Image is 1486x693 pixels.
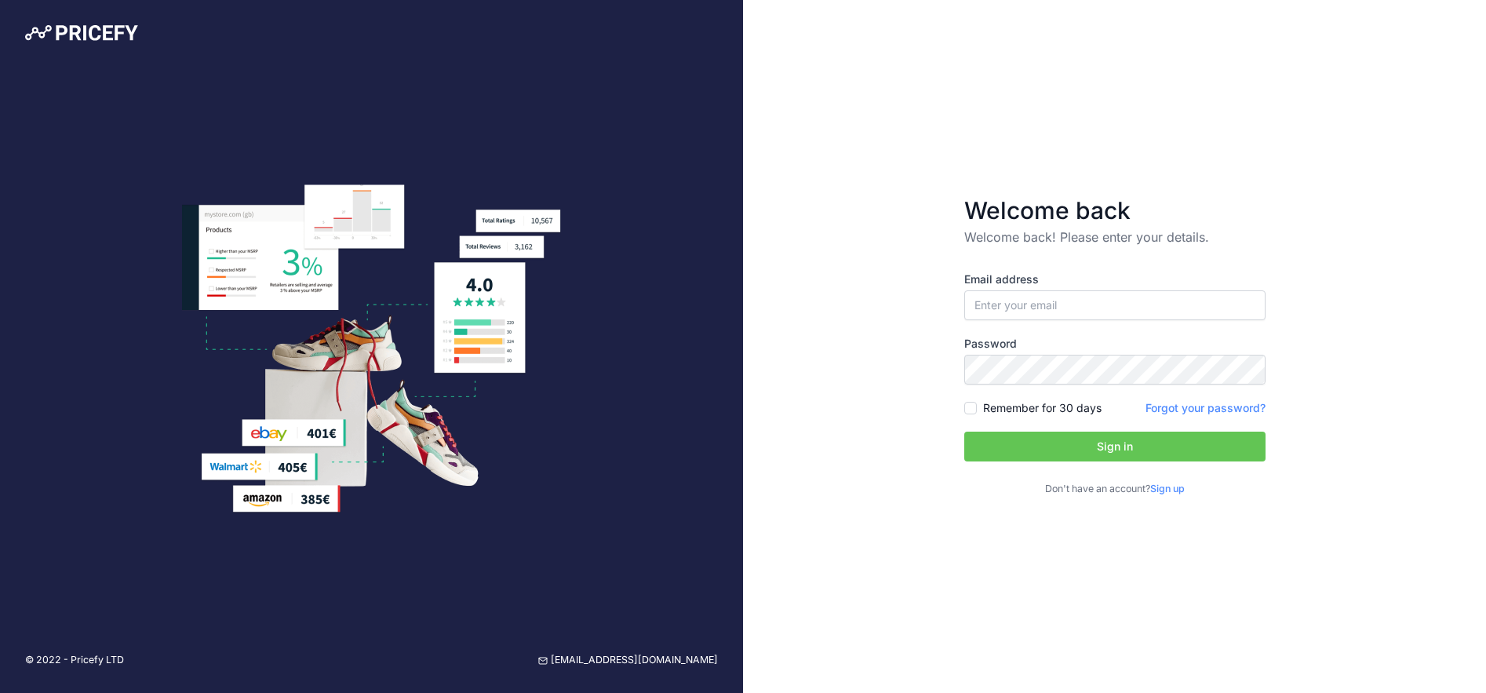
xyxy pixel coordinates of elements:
[538,653,718,668] a: [EMAIL_ADDRESS][DOMAIN_NAME]
[964,290,1266,320] input: Enter your email
[25,653,124,668] p: © 2022 - Pricefy LTD
[1150,483,1185,494] a: Sign up
[983,400,1102,416] label: Remember for 30 days
[964,336,1266,352] label: Password
[964,432,1266,461] button: Sign in
[964,196,1266,224] h3: Welcome back
[1145,401,1266,414] a: Forgot your password?
[964,482,1266,497] p: Don't have an account?
[964,228,1266,246] p: Welcome back! Please enter your details.
[964,272,1266,287] label: Email address
[25,25,138,41] img: Pricefy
